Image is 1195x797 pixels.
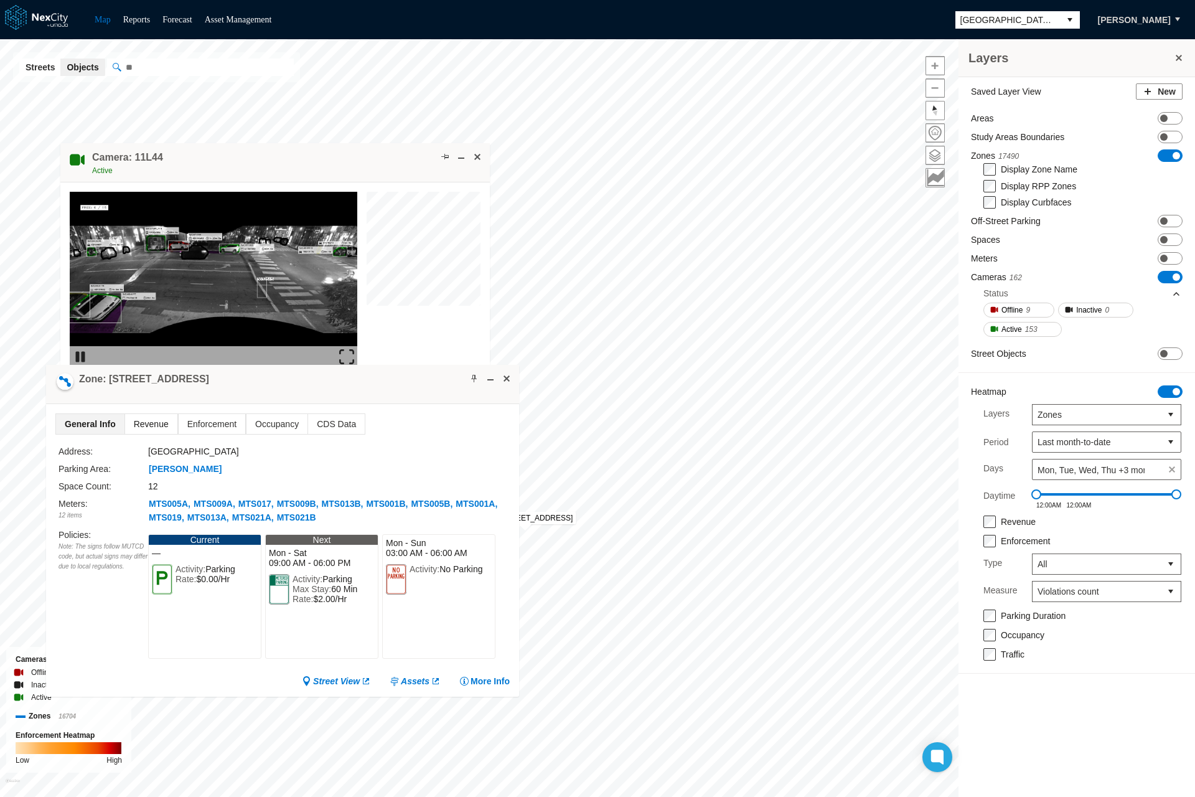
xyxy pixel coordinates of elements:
[926,78,945,98] button: Zoom out
[31,666,52,679] label: Offline
[1038,585,1156,598] span: Violations count
[59,464,111,474] label: Parking Area:
[73,349,88,364] img: play
[968,49,1173,67] h3: Layers
[19,59,61,76] button: Streets
[926,57,944,75] span: Zoom in
[149,511,182,524] span: MTS019
[293,584,331,594] span: Max Stay:
[293,574,322,584] span: Activity:
[971,385,1006,398] label: Heatmap
[56,414,124,434] span: General Info
[59,446,93,456] label: Address:
[983,486,1015,509] label: Daytime
[411,498,450,510] span: MTS005B
[162,15,192,24] a: Forecast
[1001,536,1050,546] label: Enforcement
[148,498,191,511] button: MTS005A,
[26,61,55,73] span: Streets
[31,679,57,691] label: Inactive
[59,511,148,521] div: 12 items
[926,123,945,143] button: Home
[1001,649,1024,659] label: Traffic
[293,594,313,604] span: Rate:
[308,414,365,434] span: CDS Data
[1038,436,1156,448] span: Last month-to-date
[971,233,1000,246] label: Spaces
[1076,304,1102,316] span: Inactive
[205,15,272,24] a: Asset Management
[70,192,357,367] img: video
[971,252,998,265] label: Meters
[1001,197,1072,207] label: Display Curbfaces
[92,166,113,175] span: Active
[6,779,20,793] a: Mapbox homepage
[971,85,1041,98] label: Saved Layer View
[983,554,1002,575] label: Type
[269,548,375,558] span: Mon - Sat
[456,498,495,510] span: MTS001A
[187,511,230,524] button: MTS013A,
[971,215,1041,227] label: Off-Street Parking
[1161,554,1181,574] button: select
[926,101,945,120] button: Reset bearing to north
[269,558,375,568] span: 09:00 AM - 06:00 PM
[16,710,122,723] div: Zones
[1171,489,1181,499] span: Drag
[1031,489,1041,499] span: Drag
[1010,273,1022,282] span: 162
[276,498,319,511] button: MTS009B,
[276,511,317,524] button: MTS021B
[971,271,1022,284] label: Cameras
[67,61,98,73] span: Objects
[16,729,122,742] div: Enforcement Heatmap
[471,675,510,687] span: More Info
[59,713,76,720] span: 16704
[1161,582,1181,601] button: select
[1161,405,1181,425] button: select
[1060,11,1080,29] button: select
[187,511,227,524] span: MTS013A
[59,481,111,491] label: Space Count:
[148,479,374,493] div: 12
[1038,558,1156,570] span: All
[79,372,209,386] div: Double-click to make header text selectable
[232,511,274,524] button: MTS021A,
[92,151,163,177] div: Double-click to make header text selectable
[277,498,316,510] span: MTS009B
[16,653,122,666] div: Cameras
[148,511,185,524] button: MTS019,
[313,594,347,604] span: $2.00/Hr
[983,459,1003,480] label: Days
[960,14,1055,26] span: [GEOGRAPHIC_DATA][PERSON_NAME]
[1105,304,1110,316] span: 0
[1001,630,1044,640] label: Occupancy
[386,548,492,558] span: 03:00 AM - 06:00 AM
[1025,323,1038,336] span: 153
[926,56,945,75] button: Zoom in
[439,564,482,574] span: No Parking
[1001,611,1066,621] label: Parking Duration
[193,498,236,511] button: MTS009A,
[983,303,1054,318] button: Offline9
[971,347,1026,360] label: Street Objects
[1001,181,1076,191] label: Display RPP Zones
[1163,461,1181,478] span: clear
[983,581,1017,602] label: Measure
[339,349,354,364] img: expand
[1066,502,1091,509] span: 12:00AM
[205,564,235,574] span: Parking
[390,675,441,687] a: Assets
[410,564,439,574] span: Activity:
[123,15,151,24] a: Reports
[31,691,52,704] label: Active
[149,498,188,510] span: MTS005A
[302,675,371,687] a: Street View
[331,584,357,594] span: 60 Min
[194,498,233,510] span: MTS009A
[926,79,944,97] span: Zoom out
[246,414,307,434] span: Occupancy
[1098,14,1171,26] span: [PERSON_NAME]
[125,414,177,434] span: Revenue
[59,530,91,540] label: Policies :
